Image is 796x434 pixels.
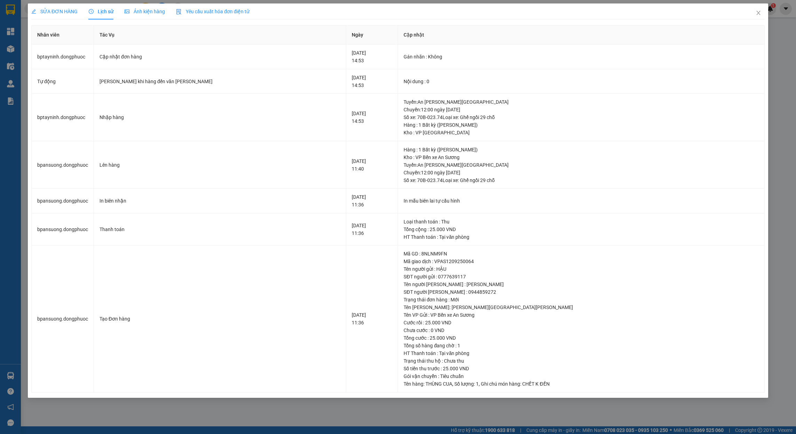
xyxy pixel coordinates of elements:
[176,9,249,14] span: Yêu cầu xuất hóa đơn điện tử
[404,319,759,326] div: Cước rồi : 25.000 VND
[32,141,94,189] td: bpansuong.dongphuoc
[404,326,759,334] div: Chưa cước : 0 VND
[176,9,182,15] img: icon
[404,288,759,296] div: SĐT người [PERSON_NAME] : 0944859272
[99,78,340,85] div: [PERSON_NAME] khi hàng đến văn [PERSON_NAME]
[89,9,94,14] span: clock-circle
[404,98,759,121] div: Tuyến : An [PERSON_NAME][GEOGRAPHIC_DATA] Chuyến: 12:00 ngày [DATE] Số xe: 70B-023.74 Loại xe: Gh...
[352,193,392,208] div: [DATE] 11:36
[99,197,340,205] div: In biên nhận
[404,349,759,357] div: HT Thanh toán : Tại văn phòng
[404,357,759,365] div: Trạng thái thu hộ : Chưa thu
[31,9,36,14] span: edit
[352,110,392,125] div: [DATE] 14:53
[404,281,759,288] div: Tên người [PERSON_NAME] : [PERSON_NAME]
[352,311,392,326] div: [DATE] 11:36
[404,380,759,388] div: Tên hàng: , Số lượng: , Ghi chú món hàng:
[99,315,340,323] div: Tạo Đơn hàng
[425,381,452,387] span: THÙNG CUA
[404,258,759,265] div: Mã giao dịch : VPAS1209250064
[404,218,759,226] div: Loại thanh toán : Thu
[346,25,398,45] th: Ngày
[404,250,759,258] div: Mã GD : 8NLNM9FN
[32,25,94,45] th: Nhân viên
[352,74,392,89] div: [DATE] 14:53
[404,265,759,273] div: Tên người gửi : HẬU
[522,381,549,387] span: CHẾT K ĐỀN
[99,53,340,61] div: Cập nhật đơn hàng
[404,342,759,349] div: Tổng số hàng đang chờ : 1
[99,226,340,233] div: Thanh toán
[352,49,392,64] div: [DATE] 14:53
[32,213,94,246] td: bpansuong.dongphuoc
[404,233,759,241] div: HT Thanh toán : Tại văn phòng
[404,372,759,380] div: Gói vận chuyển : Tiêu chuẩn
[404,365,759,372] div: Số tiền thu trước : 25.000 VND
[404,296,759,303] div: Trạng thái đơn hàng : Mới
[32,245,94,393] td: bpansuong.dongphuoc
[31,9,78,14] span: SỬA ĐƠN HÀNG
[32,69,94,94] td: Tự động
[476,381,479,387] span: 1
[99,161,340,169] div: Lên hàng
[89,9,113,14] span: Lịch sử
[32,45,94,69] td: bptayninh.dongphuoc
[404,226,759,233] div: Tổng cộng : 25.000 VND
[404,197,759,205] div: In mẫu biên lai tự cấu hình
[756,10,761,16] span: close
[404,161,759,184] div: Tuyến : An [PERSON_NAME][GEOGRAPHIC_DATA] Chuyến: 12:00 ngày [DATE] Số xe: 70B-023.74 Loại xe: Gh...
[99,113,340,121] div: Nhập hàng
[125,9,165,14] span: Ảnh kiện hàng
[94,25,346,45] th: Tác Vụ
[398,25,765,45] th: Cập nhật
[404,303,759,311] div: Tên [PERSON_NAME]: [PERSON_NAME][GEOGRAPHIC_DATA][PERSON_NAME]
[404,129,759,136] div: Kho : VP [GEOGRAPHIC_DATA]
[352,157,392,173] div: [DATE] 11:40
[404,121,759,129] div: Hàng : 1 Bất kỳ ([PERSON_NAME])
[404,53,759,61] div: Gán nhãn : Không
[749,3,768,23] button: Close
[404,146,759,153] div: Hàng : 1 Bất kỳ ([PERSON_NAME])
[404,311,759,319] div: Tên VP Gửi : VP Bến xe An Sương
[125,9,129,14] span: picture
[404,334,759,342] div: Tổng cước : 25.000 VND
[352,222,392,237] div: [DATE] 11:36
[32,189,94,213] td: bpansuong.dongphuoc
[404,153,759,161] div: Kho : VP Bến xe An Sương
[32,94,94,141] td: bptayninh.dongphuoc
[404,78,759,85] div: Nội dung : 0
[404,273,759,281] div: SĐT người gửi : 0777639117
